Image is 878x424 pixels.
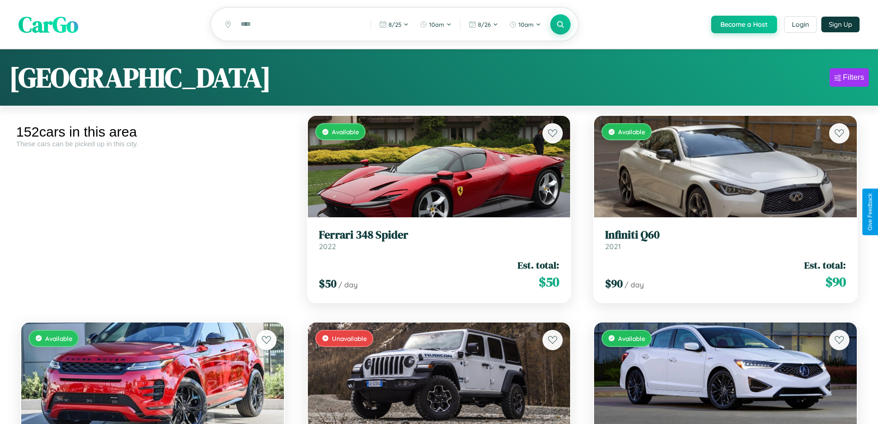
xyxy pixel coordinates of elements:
[618,334,645,342] span: Available
[9,59,271,96] h1: [GEOGRAPHIC_DATA]
[319,228,560,251] a: Ferrari 348 Spider2022
[375,17,413,32] button: 8/25
[830,68,869,87] button: Filters
[867,193,873,231] div: Give Feedback
[804,258,846,272] span: Est. total:
[319,228,560,242] h3: Ferrari 348 Spider
[821,17,860,32] button: Sign Up
[16,124,289,140] div: 152 cars in this area
[518,258,559,272] span: Est. total:
[319,242,336,251] span: 2022
[18,9,78,40] span: CarGo
[618,128,645,136] span: Available
[429,21,444,28] span: 10am
[415,17,456,32] button: 10am
[784,16,817,33] button: Login
[45,334,72,342] span: Available
[478,21,491,28] span: 8 / 26
[319,276,336,291] span: $ 50
[539,273,559,291] span: $ 50
[843,73,864,82] div: Filters
[332,334,367,342] span: Unavailable
[605,228,846,251] a: Infiniti Q602021
[625,280,644,289] span: / day
[464,17,503,32] button: 8/26
[519,21,534,28] span: 10am
[605,242,621,251] span: 2021
[825,273,846,291] span: $ 90
[505,17,546,32] button: 10am
[605,228,846,242] h3: Infiniti Q60
[338,280,358,289] span: / day
[332,128,359,136] span: Available
[389,21,401,28] span: 8 / 25
[16,140,289,148] div: These cars can be picked up in this city.
[711,16,777,33] button: Become a Host
[605,276,623,291] span: $ 90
